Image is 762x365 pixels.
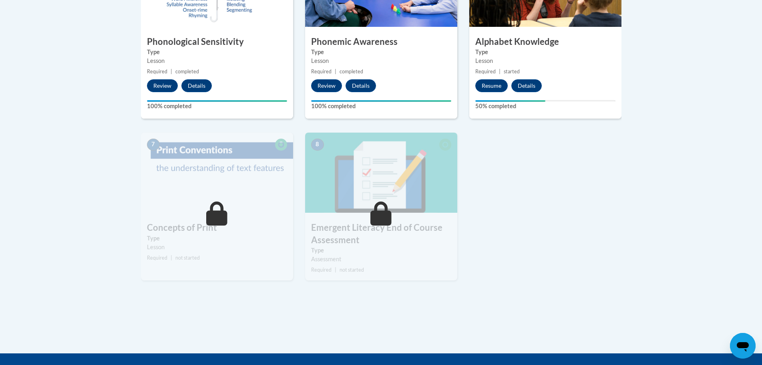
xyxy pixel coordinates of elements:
div: Lesson [147,56,287,65]
span: 8 [311,139,324,151]
button: Details [511,79,542,92]
label: Type [311,246,451,255]
button: Review [311,79,342,92]
div: Lesson [475,56,615,65]
h3: Concepts of Print [141,222,293,234]
span: completed [340,69,363,75]
span: not started [340,267,364,273]
button: Details [181,79,212,92]
label: 100% completed [311,102,451,111]
button: Review [147,79,178,92]
div: Lesson [147,243,287,252]
label: Type [311,48,451,56]
label: Type [147,48,287,56]
h3: Alphabet Knowledge [469,36,621,48]
span: not started [175,255,200,261]
div: Your progress [311,100,451,102]
h3: Emergent Literacy End of Course Assessment [305,222,457,246]
span: Required [147,69,167,75]
span: 7 [147,139,160,151]
span: Required [147,255,167,261]
span: | [171,255,172,261]
iframe: Button to launch messaging window [730,333,756,359]
img: Course Image [141,133,293,213]
span: | [499,69,501,75]
img: Course Image [305,133,457,213]
span: | [171,69,172,75]
span: started [504,69,520,75]
h3: Phonological Sensitivity [141,36,293,48]
label: Type [475,48,615,56]
span: Required [311,69,332,75]
div: Your progress [147,100,287,102]
div: Lesson [311,56,451,65]
button: Resume [475,79,508,92]
span: completed [175,69,199,75]
span: Required [311,267,332,273]
div: Assessment [311,255,451,264]
div: Your progress [475,100,545,102]
span: | [335,69,336,75]
label: 50% completed [475,102,615,111]
span: Required [475,69,496,75]
span: | [335,267,336,273]
label: Type [147,234,287,243]
h3: Phonemic Awareness [305,36,457,48]
label: 100% completed [147,102,287,111]
button: Details [346,79,376,92]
